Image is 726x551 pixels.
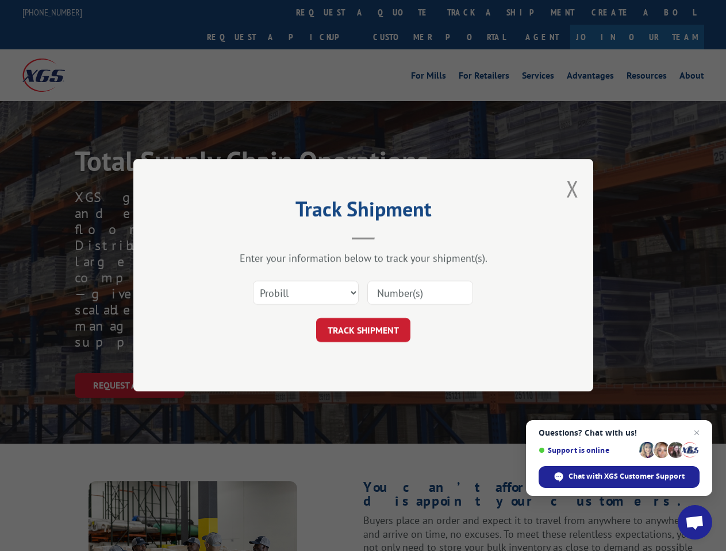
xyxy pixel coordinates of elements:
[568,471,685,482] span: Chat with XGS Customer Support
[316,319,410,343] button: TRACK SHIPMENT
[678,505,712,540] a: Open chat
[539,446,635,455] span: Support is online
[539,466,700,488] span: Chat with XGS Customer Support
[566,173,579,204] button: Close modal
[191,201,536,223] h2: Track Shipment
[191,252,536,265] div: Enter your information below to track your shipment(s).
[367,281,473,305] input: Number(s)
[539,428,700,437] span: Questions? Chat with us!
